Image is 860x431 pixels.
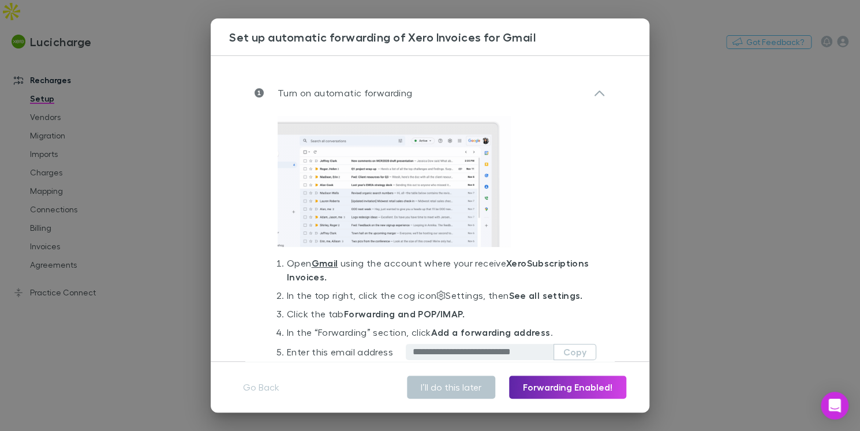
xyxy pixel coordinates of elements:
div: Open Intercom Messenger [821,392,848,419]
button: I’ll do this later [407,376,495,399]
strong: Forwarding and POP/IMAP. [344,308,465,320]
div: Enter this email address [287,345,406,359]
strong: Add a forwarding address [431,327,551,338]
button: Copy [554,344,596,360]
li: In the “Forwarding” section, click . [287,325,596,344]
a: Gmail [311,257,338,269]
img: GmailAutoFwd [278,116,511,247]
strong: See all settings. [508,290,582,301]
div: Turn on automatic forwarding [245,74,615,111]
li: Open using the account where your receive [287,256,596,288]
li: Click the tab [287,307,596,325]
li: In the top right, click the cog icon Settings, then [287,288,596,307]
button: Go Back [234,376,289,399]
h3: Set up automatic forwarding of Xero Invoices for Gmail [229,30,649,44]
button: Forwarding Enabled! [509,376,626,399]
p: Turn on automatic forwarding [264,86,412,100]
